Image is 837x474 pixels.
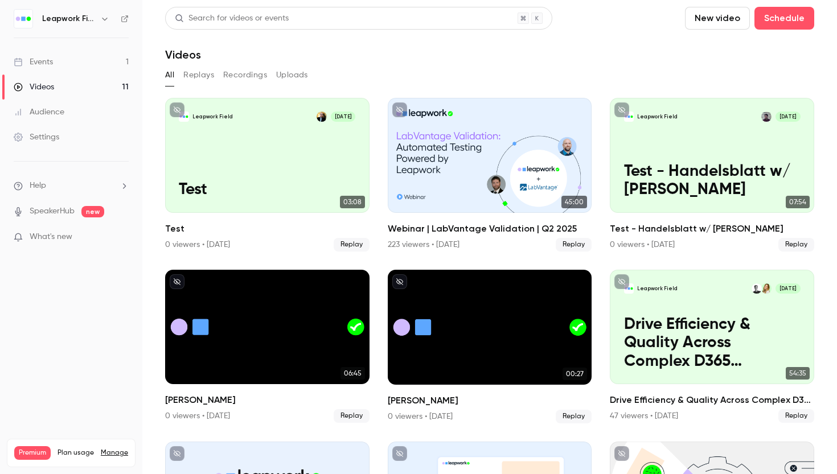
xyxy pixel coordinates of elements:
[388,270,592,423] li: Janel-Tessa
[14,81,54,93] div: Videos
[624,315,801,370] p: Drive Efficiency & Quality Across Complex D365 Implementations
[556,238,592,252] span: Replay
[42,13,96,24] h6: Leapwork Field
[685,7,750,30] button: New video
[101,448,128,457] a: Manage
[165,239,230,250] div: 0 viewers • [DATE]
[388,98,592,252] a: 45:00Webinar | LabVantage Validation | Q2 2025223 viewers • [DATE]Replay
[614,446,629,461] button: unpublished
[610,98,814,252] li: Test - Handelsblatt w/ Stefan
[14,180,129,192] li: help-dropdown-opener
[165,98,370,252] a: TestLeapwork FieldMarc Weiland[DATE]Test03:08Test0 viewers • [DATE]Replay
[14,131,59,143] div: Settings
[14,56,53,68] div: Events
[388,270,592,423] a: 00:27[PERSON_NAME]0 viewers • [DATE]Replay
[752,283,762,294] img: Robert Emmen
[30,205,75,217] a: SpeakerHub
[165,270,370,423] li: Tessa-Bill
[388,411,453,422] div: 0 viewers • [DATE]
[761,112,772,122] img: Stefan Buda
[276,66,308,84] button: Uploads
[388,239,459,250] div: 223 viewers • [DATE]
[761,283,772,294] img: Alexandra Coptil
[165,222,370,236] h2: Test
[183,66,214,84] button: Replays
[624,162,801,199] p: Test - Handelsblatt w/ [PERSON_NAME]
[776,112,801,122] span: [DATE]
[610,98,814,252] a: Test - Handelsblatt w/ StefanLeapwork FieldStefan Buda[DATE]Test - Handelsblatt w/ [PERSON_NAME]0...
[614,274,629,289] button: unpublished
[165,48,201,61] h1: Videos
[778,238,814,252] span: Replay
[170,274,184,289] button: unpublished
[165,393,370,407] h2: [PERSON_NAME]
[170,446,184,461] button: unpublished
[392,274,407,289] button: unpublished
[165,98,370,252] li: Test
[81,206,104,217] span: new
[610,270,814,423] li: Drive Efficiency & Quality Across Complex D365 Implementations
[115,232,129,242] iframe: Noticeable Trigger
[170,102,184,117] button: unpublished
[14,446,51,460] span: Premium
[778,409,814,423] span: Replay
[610,239,675,250] div: 0 viewers • [DATE]
[637,285,678,292] p: Leapwork Field
[610,393,814,407] h2: Drive Efficiency & Quality Across Complex D365 Implementations
[165,270,370,423] a: 06:45[PERSON_NAME]0 viewers • [DATE]Replay
[179,180,355,199] p: Test
[340,196,365,208] span: 03:08
[614,102,629,117] button: unpublished
[334,409,370,423] span: Replay
[388,394,592,407] h2: [PERSON_NAME]
[58,448,94,457] span: Plan usage
[776,283,801,294] span: [DATE]
[392,102,407,117] button: unpublished
[561,196,587,208] span: 45:00
[610,222,814,236] h2: Test - Handelsblatt w/ [PERSON_NAME]
[610,410,678,422] div: 47 viewers • [DATE]
[317,112,327,122] img: Marc Weiland
[786,367,810,380] span: 54:35
[388,98,592,252] li: Webinar | LabVantage Validation | Q2 2025
[556,410,592,423] span: Replay
[30,231,72,243] span: What's new
[334,238,370,252] span: Replay
[610,270,814,423] a: Drive Efficiency & Quality Across Complex D365 ImplementationsLeapwork FieldAlexandra CoptilRober...
[754,7,814,30] button: Schedule
[30,180,46,192] span: Help
[165,7,814,467] section: Videos
[786,196,810,208] span: 07:54
[392,446,407,461] button: unpublished
[223,66,267,84] button: Recordings
[192,113,233,120] p: Leapwork Field
[165,66,174,84] button: All
[175,13,289,24] div: Search for videos or events
[563,368,587,380] span: 00:27
[340,367,365,380] span: 06:45
[388,222,592,236] h2: Webinar | LabVantage Validation | Q2 2025
[165,410,230,422] div: 0 viewers • [DATE]
[14,10,32,28] img: Leapwork Field
[14,106,64,118] div: Audience
[637,113,678,120] p: Leapwork Field
[331,112,356,122] span: [DATE]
